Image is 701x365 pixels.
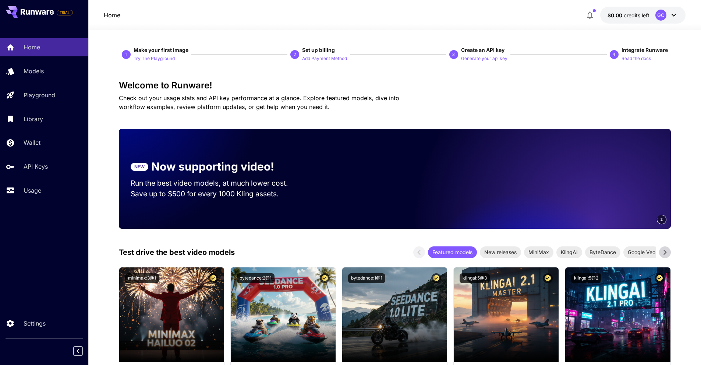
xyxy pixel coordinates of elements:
p: Now supporting video! [151,158,274,175]
span: 2 [661,217,663,222]
button: Collapse sidebar [73,346,83,356]
div: Collapse sidebar [79,344,88,358]
img: alt [231,267,336,362]
div: MiniMax [524,246,553,258]
span: TRIAL [57,10,72,15]
p: Try The Playground [134,55,175,62]
p: 3 [452,51,455,58]
button: $0.00GC [600,7,686,24]
div: New releases [480,246,521,258]
button: Try The Playground [134,54,175,63]
img: alt [342,267,447,362]
button: Read the docs [622,54,651,63]
p: Test drive the best video models [119,247,235,258]
p: 1 [125,51,127,58]
p: Playground [24,91,55,99]
div: Google Veo [623,246,660,258]
p: Library [24,115,43,123]
span: Featured models [428,248,477,256]
span: Integrate Runware [622,47,668,53]
button: bytedance:1@1 [348,273,385,283]
span: New releases [480,248,521,256]
button: Certified Model – Vetted for best performance and includes a commercial license. [543,273,553,283]
p: 4 [613,51,615,58]
span: KlingAI [556,248,582,256]
p: NEW [134,164,145,170]
p: Wallet [24,138,40,147]
div: $0.00 [608,11,649,19]
button: Certified Model – Vetted for best performance and includes a commercial license. [431,273,441,283]
span: Create an API key [461,47,504,53]
img: alt [119,267,224,362]
p: Models [24,67,44,76]
span: Check out your usage stats and API key performance at a glance. Explore featured models, dive int... [119,94,399,110]
div: ByteDance [585,246,620,258]
button: bytedance:2@1 [237,273,275,283]
button: Certified Model – Vetted for best performance and includes a commercial license. [320,273,330,283]
span: Google Veo [623,248,660,256]
p: Save up to $500 for every 1000 Kling assets. [131,189,302,199]
button: minimax:3@1 [125,273,159,283]
span: Set up billing [302,47,335,53]
nav: breadcrumb [104,11,120,20]
p: Usage [24,186,41,195]
span: credits left [624,12,649,18]
p: Settings [24,319,46,328]
button: Generate your api key [461,54,507,63]
div: GC [655,10,666,21]
span: Make your first image [134,47,188,53]
span: MiniMax [524,248,553,256]
p: Generate your api key [461,55,507,62]
div: Featured models [428,246,477,258]
p: 2 [294,51,296,58]
button: klingai:5@3 [460,273,490,283]
h3: Welcome to Runware! [119,80,671,91]
button: Add Payment Method [302,54,347,63]
p: Run the best video models, at much lower cost. [131,178,302,189]
div: KlingAI [556,246,582,258]
button: Certified Model – Vetted for best performance and includes a commercial license. [208,273,218,283]
img: alt [565,267,670,362]
span: Add your payment card to enable full platform functionality. [57,8,73,17]
p: Home [24,43,40,52]
img: alt [454,267,559,362]
button: Certified Model – Vetted for best performance and includes a commercial license. [655,273,665,283]
p: API Keys [24,162,48,171]
span: ByteDance [585,248,620,256]
p: Read the docs [622,55,651,62]
span: $0.00 [608,12,624,18]
p: Add Payment Method [302,55,347,62]
button: klingai:5@2 [571,273,601,283]
a: Home [104,11,120,20]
